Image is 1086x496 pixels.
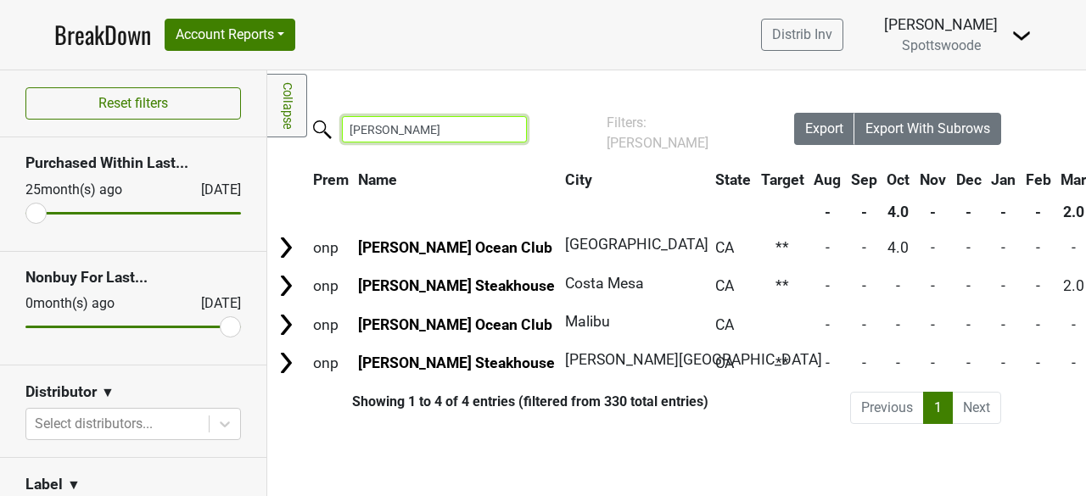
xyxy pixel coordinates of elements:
span: - [862,239,866,256]
th: - [809,197,845,227]
div: [DATE] [186,293,241,314]
span: - [896,354,900,371]
span: - [1036,354,1040,371]
div: Showing 1 to 4 of 4 entries (filtered from 330 total entries) [267,393,708,410]
th: 4.0 [883,197,915,227]
a: Collapse [267,74,307,137]
span: - [1036,239,1040,256]
span: - [896,277,900,294]
h3: Distributor [25,383,97,401]
a: 1 [923,392,953,424]
th: City: activate to sort column ascending [561,164,701,195]
span: - [966,316,971,333]
img: Arrow right [273,312,299,337]
th: &nbsp;: activate to sort column ascending [269,164,307,195]
span: ▼ [101,382,115,403]
div: [DATE] [186,180,241,200]
img: Arrow right [273,235,299,260]
div: 25 month(s) ago [25,180,160,200]
span: - [931,354,935,371]
span: - [1072,239,1076,256]
span: CA [715,316,734,333]
span: - [1072,316,1076,333]
span: - [862,316,866,333]
span: - [966,354,971,371]
span: - [966,239,971,256]
span: - [862,354,866,371]
span: Name [358,171,397,188]
span: - [826,316,830,333]
span: Export With Subrows [865,120,990,137]
span: ▼ [67,475,81,495]
th: Dec: activate to sort column ascending [952,164,986,195]
span: Malibu [565,313,610,330]
img: Arrow right [273,273,299,298]
th: Name: activate to sort column ascending [355,164,560,195]
span: Costa Mesa [565,275,644,292]
span: - [931,239,935,256]
span: - [1072,354,1076,371]
div: [PERSON_NAME] [884,14,998,36]
div: 0 month(s) ago [25,293,160,314]
span: - [1001,277,1005,294]
td: onp [309,306,353,343]
span: 2.0 [1063,277,1084,294]
th: Oct: activate to sort column ascending [883,164,915,195]
span: [PERSON_NAME] [607,135,708,151]
span: CA [715,239,734,256]
span: - [1001,239,1005,256]
th: - [952,197,986,227]
img: Dropdown Menu [1011,25,1032,46]
span: - [1001,354,1005,371]
span: 4.0 [887,239,909,256]
button: Export [794,113,855,145]
a: [PERSON_NAME] Steakhouse [358,277,555,294]
a: BreakDown [54,17,151,53]
th: - [915,197,950,227]
span: - [966,277,971,294]
span: - [826,239,830,256]
h3: Label [25,476,63,493]
span: - [1036,277,1040,294]
a: [PERSON_NAME] Steakhouse [358,354,555,371]
h3: Purchased Within Last... [25,154,241,172]
a: [PERSON_NAME] Ocean Club [358,316,552,333]
h3: Nonbuy For Last... [25,269,241,287]
a: [PERSON_NAME] Ocean Club [358,239,552,256]
span: Target [761,171,804,188]
span: [GEOGRAPHIC_DATA] [565,236,708,253]
th: Sep: activate to sort column ascending [847,164,882,195]
td: onp [309,268,353,304]
span: CA [715,277,734,294]
th: Jan: activate to sort column ascending [987,164,1020,195]
span: - [862,277,866,294]
span: Export [805,120,843,137]
span: - [1036,316,1040,333]
span: - [826,277,830,294]
th: Aug: activate to sort column ascending [809,164,845,195]
span: Prem [313,171,349,188]
th: Nov: activate to sort column ascending [915,164,950,195]
span: - [931,316,935,333]
td: onp [309,229,353,265]
span: - [1001,316,1005,333]
span: [PERSON_NAME][GEOGRAPHIC_DATA] [565,351,822,368]
th: Target: activate to sort column ascending [757,164,809,195]
img: Arrow right [273,350,299,376]
th: - [847,197,882,227]
th: - [1022,197,1055,227]
button: Reset filters [25,87,241,120]
a: Distrib Inv [761,19,843,51]
th: Prem: activate to sort column ascending [309,164,353,195]
span: - [896,316,900,333]
td: onp [309,344,353,381]
span: Spottswoode [902,37,981,53]
div: Filters: [607,113,747,153]
span: - [826,354,830,371]
span: - [931,277,935,294]
th: - [987,197,1020,227]
span: CA [715,354,734,371]
th: Feb: activate to sort column ascending [1022,164,1055,195]
th: State: activate to sort column ascending [711,164,755,195]
button: Account Reports [165,19,295,51]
